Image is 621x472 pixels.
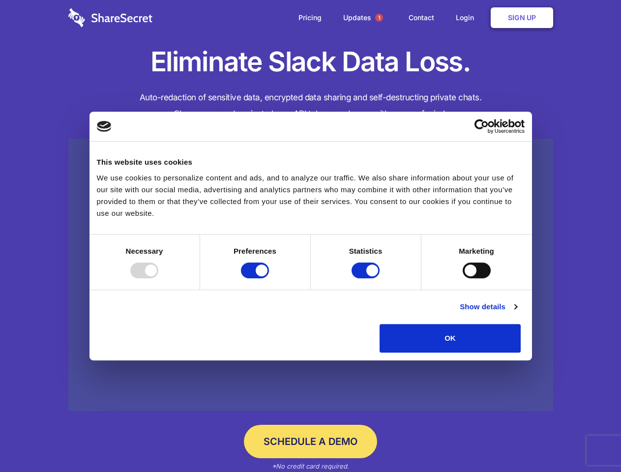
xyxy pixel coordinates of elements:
strong: Necessary [126,247,163,255]
a: Wistia video thumbnail [68,139,553,412]
a: Show details [460,301,517,313]
strong: Marketing [459,247,494,255]
a: Sign Up [491,7,553,28]
div: This website uses cookies [97,156,525,168]
div: We use cookies to personalize content and ads, and to analyze our traffic. We also share informat... [97,172,525,219]
h1: Eliminate Slack Data Loss. [68,44,553,80]
img: logo [97,121,112,132]
span: 1 [375,14,383,22]
a: Login [446,2,489,33]
a: Contact [399,2,444,33]
a: Pricing [289,2,331,33]
em: *No credit card required. [272,462,349,470]
h4: Auto-redaction of sensitive data, encrypted data sharing and self-destructing private chats. Shar... [68,89,553,122]
a: Schedule a Demo [244,425,377,458]
button: OK [380,324,521,353]
img: logo-wordmark-white-trans-d4663122ce5f474addd5e946df7df03e33cb6a1c49d2221995e7729f52c070b2.svg [68,8,152,27]
strong: Preferences [234,247,276,255]
a: Usercentrics Cookiebot - opens in a new window [439,119,525,134]
strong: Statistics [349,247,383,255]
